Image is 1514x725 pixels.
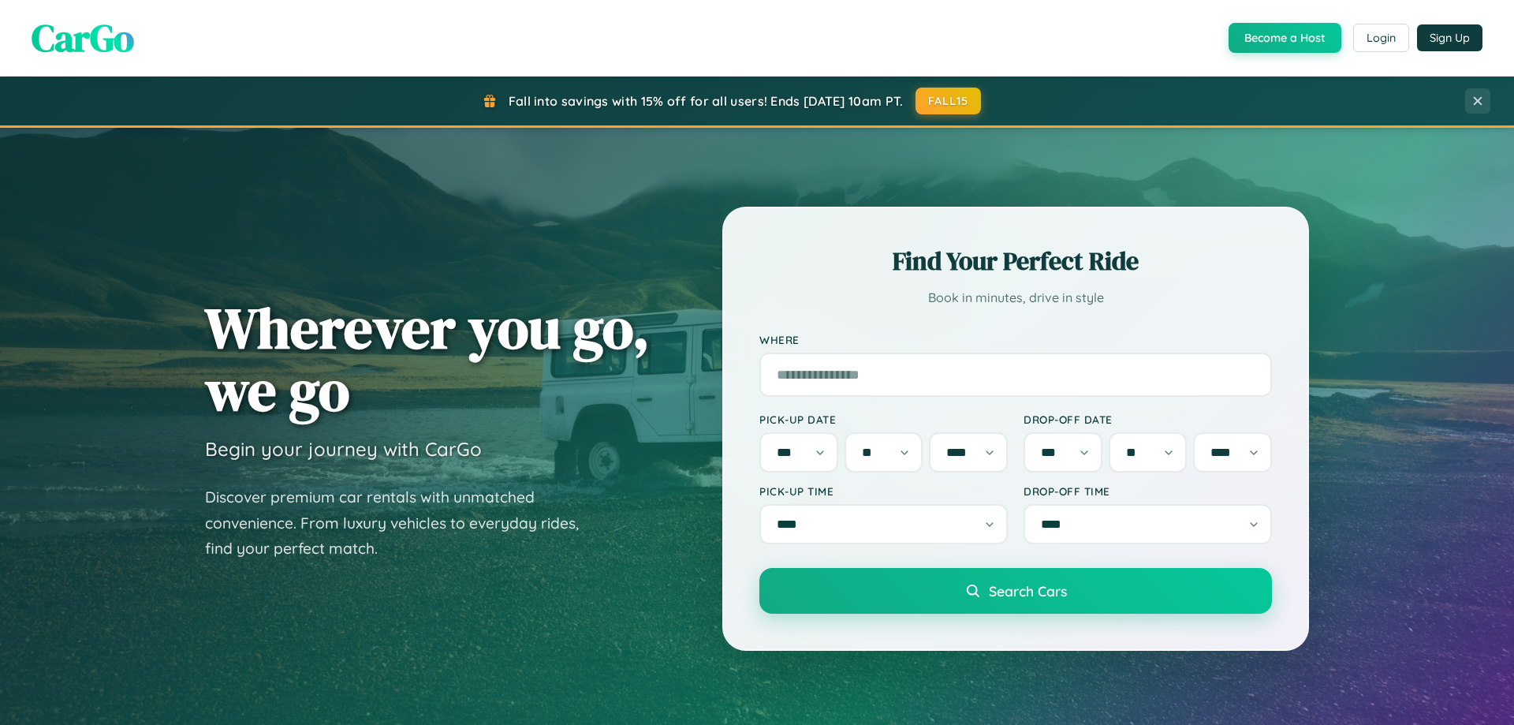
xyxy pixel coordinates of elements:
p: Book in minutes, drive in style [759,286,1272,309]
span: Search Cars [989,582,1067,600]
h1: Wherever you go, we go [205,297,650,421]
button: Login [1353,24,1409,52]
button: Become a Host [1229,23,1341,53]
span: Fall into savings with 15% off for all users! Ends [DATE] 10am PT. [509,93,904,109]
h2: Find Your Perfect Ride [759,244,1272,278]
button: Sign Up [1417,24,1482,51]
label: Pick-up Date [759,413,1008,426]
label: Drop-off Time [1024,484,1272,498]
label: Pick-up Time [759,484,1008,498]
h3: Begin your journey with CarGo [205,437,482,461]
button: FALL15 [915,88,982,114]
span: CarGo [32,12,134,64]
p: Discover premium car rentals with unmatched convenience. From luxury vehicles to everyday rides, ... [205,484,599,562]
label: Where [759,333,1272,346]
button: Search Cars [759,568,1272,614]
label: Drop-off Date [1024,413,1272,426]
